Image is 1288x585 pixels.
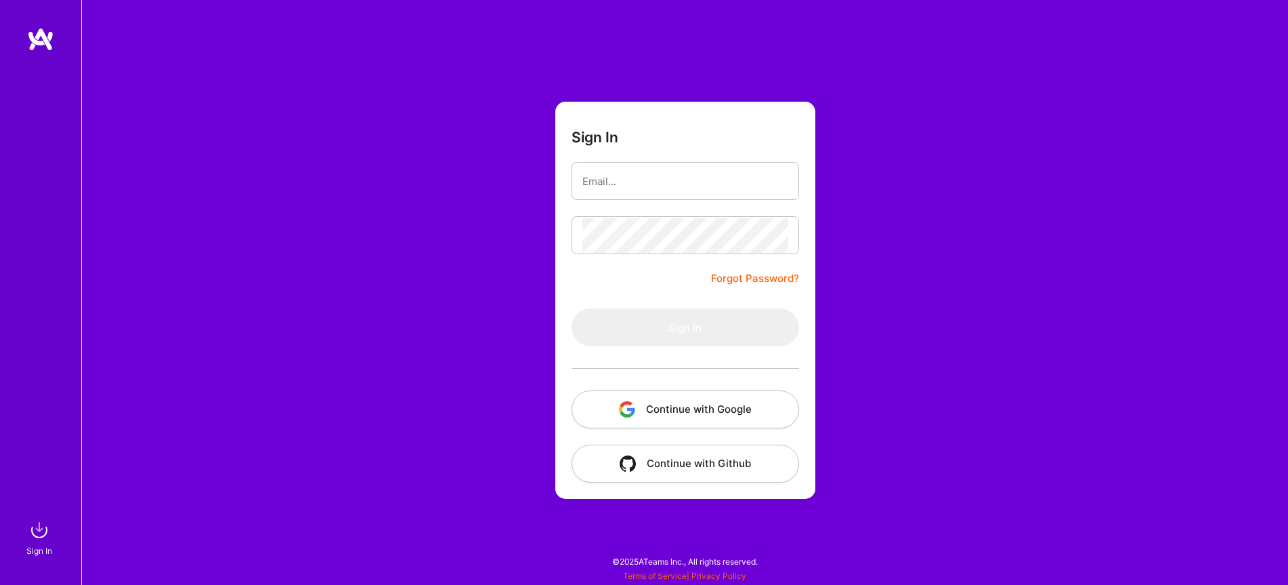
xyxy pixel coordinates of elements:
[619,401,635,418] img: icon
[582,164,788,199] input: Email...
[81,544,1288,578] div: © 2025 ATeams Inc., All rights reserved.
[623,571,687,581] a: Terms of Service
[691,571,746,581] a: Privacy Policy
[572,445,799,483] button: Continue with Github
[711,270,799,287] a: Forgot Password?
[572,308,799,346] button: Sign In
[620,456,636,472] img: icon
[26,517,53,544] img: sign in
[28,517,53,558] a: sign inSign In
[26,544,52,558] div: Sign In
[572,390,799,428] button: Continue with Google
[27,27,54,52] img: logo
[572,129,618,146] h3: Sign In
[623,571,746,581] span: |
